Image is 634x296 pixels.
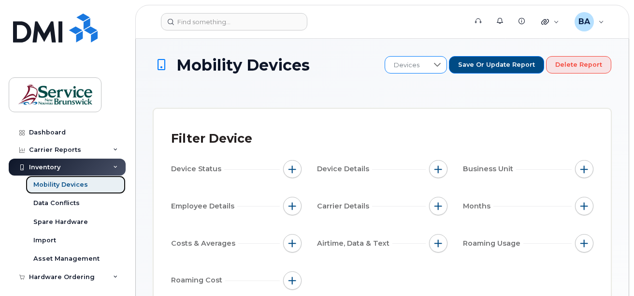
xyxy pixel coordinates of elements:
span: Business Unit [463,164,516,174]
span: Airtime, Data & Text [317,238,392,249]
span: Delete Report [555,60,602,69]
span: Mobility Devices [176,57,310,74]
span: Save or Update Report [458,60,535,69]
span: Costs & Averages [171,238,238,249]
span: Devices [385,57,428,74]
span: Months [463,201,493,211]
span: Device Status [171,164,224,174]
div: Filter Device [171,126,252,151]
span: Employee Details [171,201,237,211]
button: Save or Update Report [449,56,544,74]
span: Device Details [317,164,372,174]
span: Roaming Cost [171,275,225,285]
button: Delete Report [546,56,611,74]
span: Roaming Usage [463,238,523,249]
span: Carrier Details [317,201,372,211]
